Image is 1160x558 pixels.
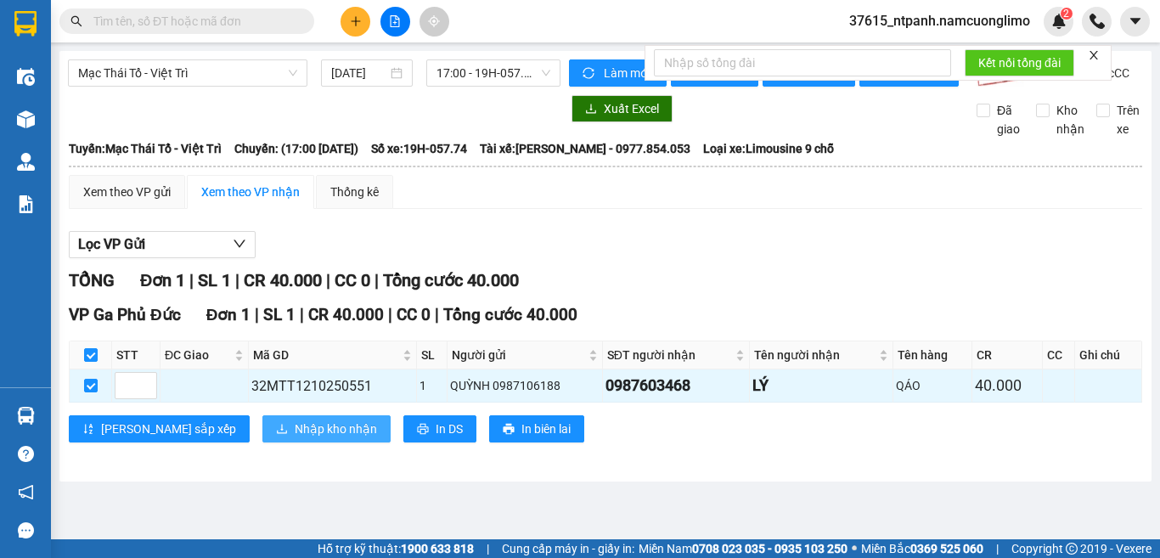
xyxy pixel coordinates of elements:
[420,7,449,37] button: aim
[852,545,857,552] span: ⚪️
[861,539,983,558] span: Miền Bắc
[389,15,401,27] span: file-add
[18,446,34,462] span: question-circle
[1110,101,1146,138] span: Trên xe
[996,539,999,558] span: |
[101,420,236,438] span: [PERSON_NAME] sắp xếp
[443,305,577,324] span: Tổng cước 40.000
[521,420,571,438] span: In biên lai
[374,270,379,290] span: |
[1120,7,1150,37] button: caret-down
[397,305,431,324] span: CC 0
[78,234,145,255] span: Lọc VP Gửi
[69,231,256,258] button: Lọc VP Gửi
[70,15,82,27] span: search
[910,542,983,555] strong: 0369 525 060
[489,415,584,442] button: printerIn biên lai
[380,7,410,37] button: file-add
[17,110,35,128] img: warehouse-icon
[335,270,370,290] span: CC 0
[295,420,377,438] span: Nhập kho nhận
[978,54,1061,72] span: Kết nối tổng đài
[189,270,194,290] span: |
[1075,341,1142,369] th: Ghi chú
[383,270,519,290] span: Tổng cước 40.000
[417,341,448,369] th: SL
[18,522,34,538] span: message
[276,423,288,437] span: download
[255,305,259,324] span: |
[896,376,969,395] div: QÁO
[69,305,181,324] span: VP Ga Phủ Đức
[1128,14,1143,29] span: caret-down
[990,101,1027,138] span: Đã giao
[703,139,834,158] span: Loại xe: Limousine 9 chỗ
[69,415,250,442] button: sort-ascending[PERSON_NAME] sắp xếp
[350,15,362,27] span: plus
[1066,543,1078,555] span: copyright
[603,369,750,403] td: 0987603468
[233,237,246,251] span: down
[1063,8,1069,20] span: 2
[569,59,667,87] button: syncLàm mới
[502,539,634,558] span: Cung cấp máy in - giấy in:
[893,341,972,369] th: Tên hàng
[235,270,239,290] span: |
[420,376,444,395] div: 1
[428,15,440,27] span: aim
[503,423,515,437] span: printer
[112,341,160,369] th: STT
[1043,341,1076,369] th: CC
[480,139,690,158] span: Tài xế: [PERSON_NAME] - 0977.854.053
[572,95,673,122] button: downloadXuất Excel
[1090,14,1105,29] img: phone-icon
[198,270,231,290] span: SL 1
[654,49,951,76] input: Nhập số tổng đài
[605,374,746,397] div: 0987603468
[14,11,37,37] img: logo-vxr
[965,49,1074,76] button: Kết nối tổng đài
[583,67,597,81] span: sync
[206,305,251,324] span: Đơn 1
[1088,49,1100,61] span: close
[604,99,659,118] span: Xuất Excel
[1051,14,1067,29] img: icon-new-feature
[692,542,847,555] strong: 0708 023 035 - 0935 103 250
[836,10,1044,31] span: 37615_ntpanh.namcuonglimo
[417,423,429,437] span: printer
[69,142,222,155] b: Tuyến: Mạc Thái Tổ - Việt Trì
[83,183,171,201] div: Xem theo VP gửi
[750,369,893,403] td: LÝ
[972,341,1043,369] th: CR
[251,375,414,397] div: 32MTT1210250551
[326,270,330,290] span: |
[401,542,474,555] strong: 1900 633 818
[331,64,387,82] input: 12/10/2025
[234,139,358,158] span: Chuyến: (17:00 [DATE])
[487,539,489,558] span: |
[18,484,34,500] span: notification
[1061,8,1073,20] sup: 2
[752,374,890,397] div: LÝ
[436,420,463,438] span: In DS
[371,139,467,158] span: Số xe: 19H-057.74
[262,415,391,442] button: downloadNhập kho nhận
[165,346,231,364] span: ĐC Giao
[975,374,1039,397] div: 40.000
[82,423,94,437] span: sort-ascending
[201,183,300,201] div: Xem theo VP nhận
[403,415,476,442] button: printerIn DS
[436,60,550,86] span: 17:00 - 19H-057.74
[607,346,732,364] span: SĐT người nhận
[639,539,847,558] span: Miền Nam
[388,305,392,324] span: |
[330,183,379,201] div: Thống kê
[69,270,115,290] span: TỔNG
[17,153,35,171] img: warehouse-icon
[263,305,296,324] span: SL 1
[17,195,35,213] img: solution-icon
[318,539,474,558] span: Hỗ trợ kỹ thuật:
[754,346,876,364] span: Tên người nhận
[78,60,297,86] span: Mạc Thái Tổ - Việt Trì
[1050,101,1091,138] span: Kho nhận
